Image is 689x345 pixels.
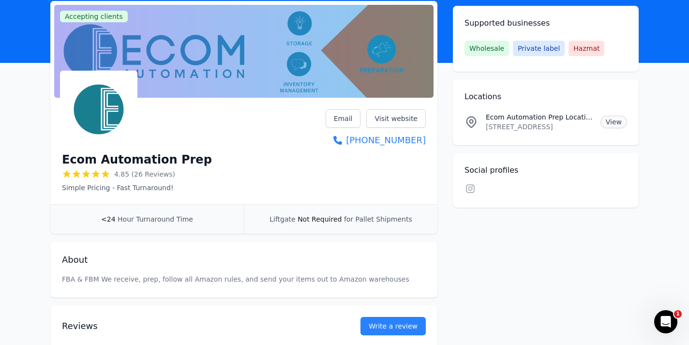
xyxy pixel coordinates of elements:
[600,116,627,128] a: View
[114,169,175,179] span: 4.85 (26 Reviews)
[326,109,361,128] a: Email
[464,165,627,176] h2: Social profiles
[62,253,426,267] h2: About
[62,319,330,333] h2: Reviews
[513,41,565,56] span: Private label
[326,134,426,147] a: [PHONE_NUMBER]
[118,215,193,223] span: Hour Turnaround Time
[270,215,295,223] span: Liftgate
[464,91,627,103] h2: Locations
[101,215,116,223] span: <24
[62,152,212,167] h1: Ecom Automation Prep
[60,11,128,22] span: Accepting clients
[366,109,426,128] a: Visit website
[62,274,426,284] p: FBA & FBM We receive, prep, follow all Amazon rules, and send your items out to Amazon warehouses
[62,73,135,146] img: Ecom Automation Prep
[464,17,627,29] h2: Supported businesses
[654,310,677,333] iframe: Intercom live chat
[344,215,412,223] span: for Pallet Shipments
[674,310,682,318] span: 1
[62,183,212,193] p: Simple Pricing - Fast Turnaround!
[298,215,342,223] span: Not Required
[569,41,604,56] span: Hazmat
[486,122,593,132] p: [STREET_ADDRESS]
[360,317,426,335] a: Write a review
[464,41,509,56] span: Wholesale
[486,112,593,122] p: Ecom Automation Prep Location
